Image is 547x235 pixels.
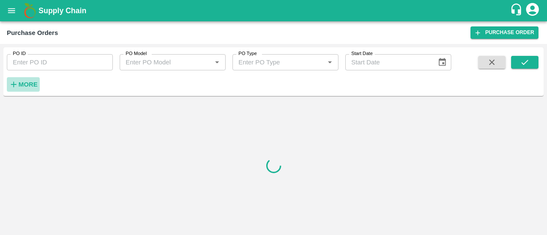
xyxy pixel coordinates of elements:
input: Enter PO Model [122,57,209,68]
label: Start Date [351,50,373,57]
div: customer-support [510,3,525,18]
a: Supply Chain [38,5,510,17]
input: Start Date [345,54,431,70]
button: Open [212,57,223,68]
img: logo [21,2,38,19]
label: PO Type [238,50,257,57]
input: Enter PO Type [235,57,322,68]
label: PO Model [126,50,147,57]
button: Choose date [434,54,450,70]
label: PO ID [13,50,26,57]
button: More [7,77,40,92]
b: Supply Chain [38,6,86,15]
input: Enter PO ID [7,54,113,70]
button: open drawer [2,1,21,20]
button: Open [324,57,335,68]
div: Purchase Orders [7,27,58,38]
strong: More [18,81,38,88]
a: Purchase Order [471,26,538,39]
div: account of current user [525,2,540,20]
